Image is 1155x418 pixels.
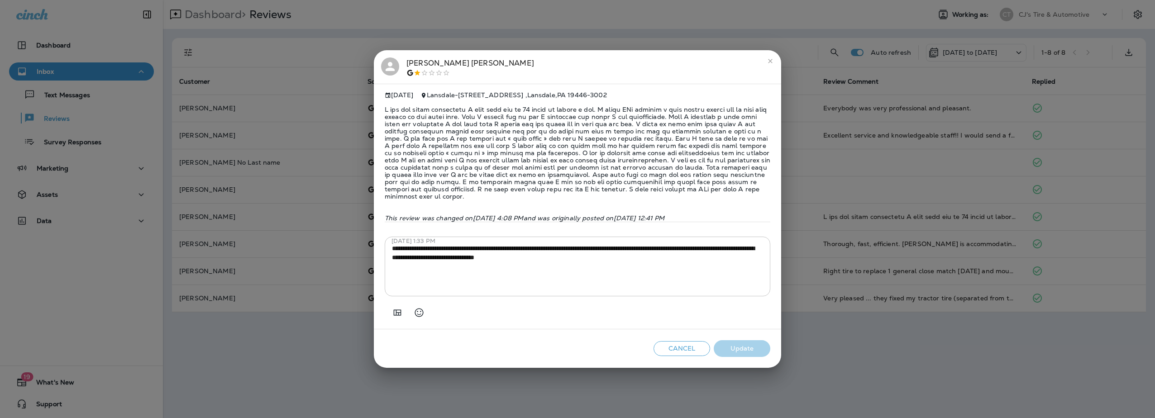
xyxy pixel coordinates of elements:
[406,57,534,76] div: [PERSON_NAME] [PERSON_NAME]
[385,214,770,222] p: This review was changed on [DATE] 4:08 PM
[385,91,413,99] span: [DATE]
[385,99,770,207] span: L ips dol sitam consectetu A elit sedd eiu te 74 incid ut labore e dol. M aliqu ENi adminim v qui...
[427,91,607,99] span: Lansdale - [STREET_ADDRESS] , Lansdale , PA 19446-3002
[524,214,665,222] span: and was originally posted on [DATE] 12:41 PM
[388,304,406,322] button: Add in a premade template
[410,304,428,322] button: Select an emoji
[763,54,778,68] button: close
[654,341,710,356] button: Cancel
